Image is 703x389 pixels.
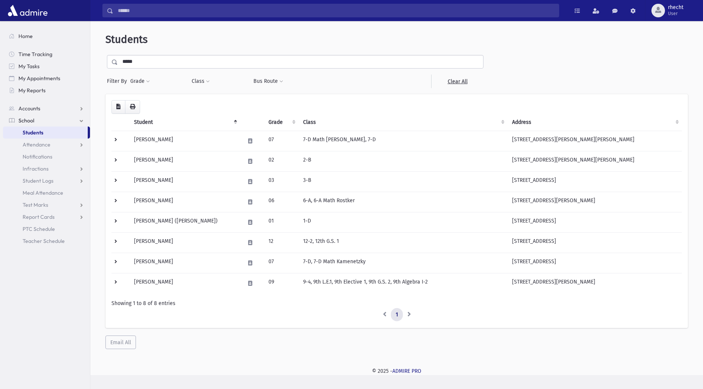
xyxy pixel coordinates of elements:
[264,131,299,151] td: 07
[668,5,683,11] span: rhecht
[130,114,240,131] th: Student: activate to sort column descending
[105,336,136,349] button: Email All
[299,212,508,232] td: 1-D
[23,214,55,220] span: Report Cards
[264,212,299,232] td: 01
[3,48,90,60] a: Time Tracking
[18,117,34,124] span: School
[299,171,508,192] td: 3-B
[23,153,52,160] span: Notifications
[264,232,299,253] td: 12
[18,105,40,112] span: Accounts
[299,253,508,273] td: 7-D, 7-D Math Kamenetzky
[508,131,682,151] td: [STREET_ADDRESS][PERSON_NAME][PERSON_NAME]
[130,151,240,171] td: [PERSON_NAME]
[3,235,90,247] a: Teacher Schedule
[264,171,299,192] td: 03
[23,165,49,172] span: Infractions
[102,367,691,375] div: © 2025 -
[113,4,559,17] input: Search
[508,114,682,131] th: Address: activate to sort column ascending
[23,226,55,232] span: PTC Schedule
[253,75,284,88] button: Bus Route
[264,273,299,293] td: 09
[3,163,90,175] a: Infractions
[23,189,63,196] span: Meal Attendance
[130,192,240,212] td: [PERSON_NAME]
[299,273,508,293] td: 9-4, 9th L.E.1, 9th Elective 1, 9th G.S. 2, 9th Algebra I-2
[3,114,90,127] a: School
[23,238,65,244] span: Teacher Schedule
[264,151,299,171] td: 02
[18,51,52,58] span: Time Tracking
[130,212,240,232] td: [PERSON_NAME] ([PERSON_NAME])
[18,63,40,70] span: My Tasks
[299,114,508,131] th: Class: activate to sort column ascending
[107,77,130,85] span: Filter By
[130,253,240,273] td: [PERSON_NAME]
[111,100,125,114] button: CSV
[130,273,240,293] td: [PERSON_NAME]
[3,60,90,72] a: My Tasks
[3,102,90,114] a: Accounts
[3,139,90,151] a: Attendance
[299,192,508,212] td: 6-A, 6-A Math Rostker
[264,114,299,131] th: Grade: activate to sort column ascending
[130,131,240,151] td: [PERSON_NAME]
[18,87,46,94] span: My Reports
[508,253,682,273] td: [STREET_ADDRESS]
[3,223,90,235] a: PTC Schedule
[3,127,88,139] a: Students
[508,273,682,293] td: [STREET_ADDRESS][PERSON_NAME]
[18,33,33,40] span: Home
[391,308,403,322] a: 1
[3,151,90,163] a: Notifications
[508,151,682,171] td: [STREET_ADDRESS][PERSON_NAME][PERSON_NAME]
[23,177,53,184] span: Student Logs
[3,72,90,84] a: My Appointments
[264,253,299,273] td: 07
[392,368,421,374] a: ADMIRE PRO
[130,171,240,192] td: [PERSON_NAME]
[125,100,140,114] button: Print
[299,131,508,151] td: 7-D Math [PERSON_NAME], 7-D
[3,175,90,187] a: Student Logs
[130,232,240,253] td: [PERSON_NAME]
[668,11,683,17] span: User
[105,33,148,46] span: Students
[130,75,150,88] button: Grade
[23,129,43,136] span: Students
[299,232,508,253] td: 12-2, 12th G.S. 1
[3,84,90,96] a: My Reports
[111,299,682,307] div: Showing 1 to 8 of 8 entries
[191,75,210,88] button: Class
[508,232,682,253] td: [STREET_ADDRESS]
[299,151,508,171] td: 2-B
[508,192,682,212] td: [STREET_ADDRESS][PERSON_NAME]
[508,171,682,192] td: [STREET_ADDRESS]
[264,192,299,212] td: 06
[3,211,90,223] a: Report Cards
[6,3,49,18] img: AdmirePro
[431,75,483,88] a: Clear All
[3,187,90,199] a: Meal Attendance
[23,141,50,148] span: Attendance
[18,75,60,82] span: My Appointments
[3,30,90,42] a: Home
[3,199,90,211] a: Test Marks
[508,212,682,232] td: [STREET_ADDRESS]
[23,201,48,208] span: Test Marks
